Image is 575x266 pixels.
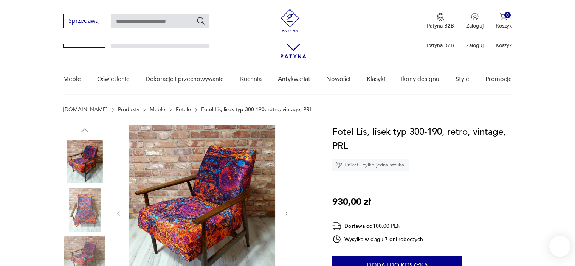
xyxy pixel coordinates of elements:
p: Fotel Lis, lisek typ 300-190, retro, vintage, PRL [201,107,312,113]
a: Klasyki [367,65,385,94]
img: Zdjęcie produktu Fotel Lis, lisek typ 300-190, retro, vintage, PRL [63,140,106,183]
div: 0 [504,12,511,19]
p: Zaloguj [466,42,484,49]
p: Patyna B2B [427,22,454,30]
a: [DOMAIN_NAME] [63,107,107,113]
a: Dekoracje i przechowywanie [146,65,224,94]
a: Meble [150,107,165,113]
p: Zaloguj [466,22,484,30]
button: Szukaj [196,16,205,25]
img: Ikona dostawy [332,221,341,231]
a: Promocje [485,65,512,94]
a: Produkty [118,107,139,113]
p: Koszyk [496,42,512,49]
img: Patyna - sklep z meblami i dekoracjami vintage [279,9,301,32]
a: Ikona medaluPatyna B2B [427,13,454,30]
p: 930,00 zł [332,195,371,209]
iframe: Smartsupp widget button [549,236,570,257]
a: Oświetlenie [97,65,130,94]
a: Fotele [176,107,191,113]
a: Sprzedawaj [63,39,105,44]
a: Meble [63,65,81,94]
img: Ikona medalu [437,13,444,21]
button: Patyna B2B [427,13,454,30]
a: Sprzedawaj [63,19,105,24]
div: Dostawa od 100,00 PLN [332,221,423,231]
p: Patyna B2B [427,42,454,49]
div: Wysyłka w ciągu 7 dni roboczych [332,235,423,244]
img: Zdjęcie produktu Fotel Lis, lisek typ 300-190, retro, vintage, PRL [63,188,106,232]
img: Ikona diamentu [335,162,342,168]
a: Style [456,65,469,94]
a: Antykwariat [278,65,310,94]
a: Ikony designu [401,65,439,94]
button: Sprzedawaj [63,14,105,28]
button: 0Koszyk [496,13,512,30]
a: Kuchnia [240,65,262,94]
p: Koszyk [496,22,512,30]
button: Zaloguj [466,13,484,30]
img: Ikona koszyka [500,13,507,20]
div: Unikat - tylko jedna sztuka! [332,159,409,171]
a: Nowości [326,65,350,94]
h1: Fotel Lis, lisek typ 300-190, retro, vintage, PRL [332,125,512,154]
img: Ikonka użytkownika [471,13,479,20]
